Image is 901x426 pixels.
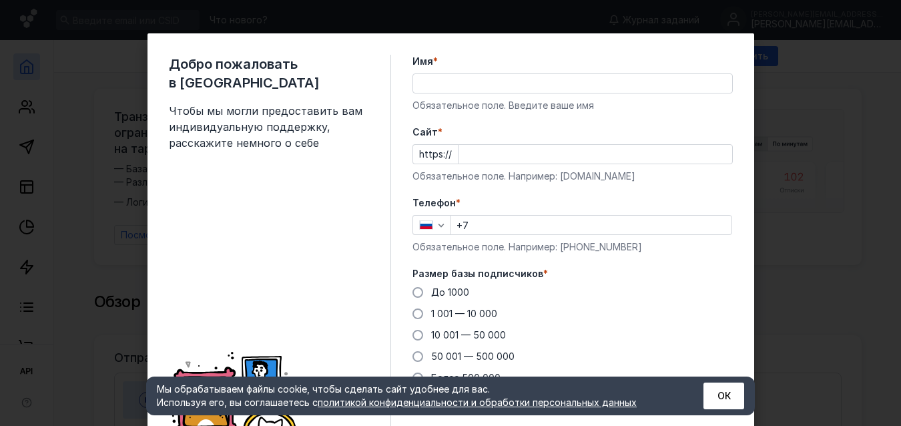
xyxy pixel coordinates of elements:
span: 10 001 — 50 000 [431,329,506,341]
span: Имя [412,55,433,68]
div: Обязательное поле. Например: [DOMAIN_NAME] [412,170,733,183]
span: Добро пожаловать в [GEOGRAPHIC_DATA] [169,55,369,92]
span: Чтобы мы могли предоставить вам индивидуальную поддержку, расскажите немного о себе [169,103,369,151]
span: 1 001 — 10 000 [431,308,497,319]
span: Более 500 000 [431,372,501,383]
span: Размер базы подписчиков [412,267,543,280]
button: ОК [703,383,744,409]
a: политикой конфиденциальности и обработки персональных данных [318,397,637,408]
div: Мы обрабатываем файлы cookie, чтобы сделать сайт удобнее для вас. Используя его, вы соглашаетесь c [157,383,671,409]
span: До 1000 [431,286,469,298]
div: Обязательное поле. Например: [PHONE_NUMBER] [412,240,733,254]
span: Cайт [412,126,438,139]
span: Телефон [412,196,456,210]
span: 50 001 — 500 000 [431,351,515,362]
div: Обязательное поле. Введите ваше имя [412,99,733,112]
